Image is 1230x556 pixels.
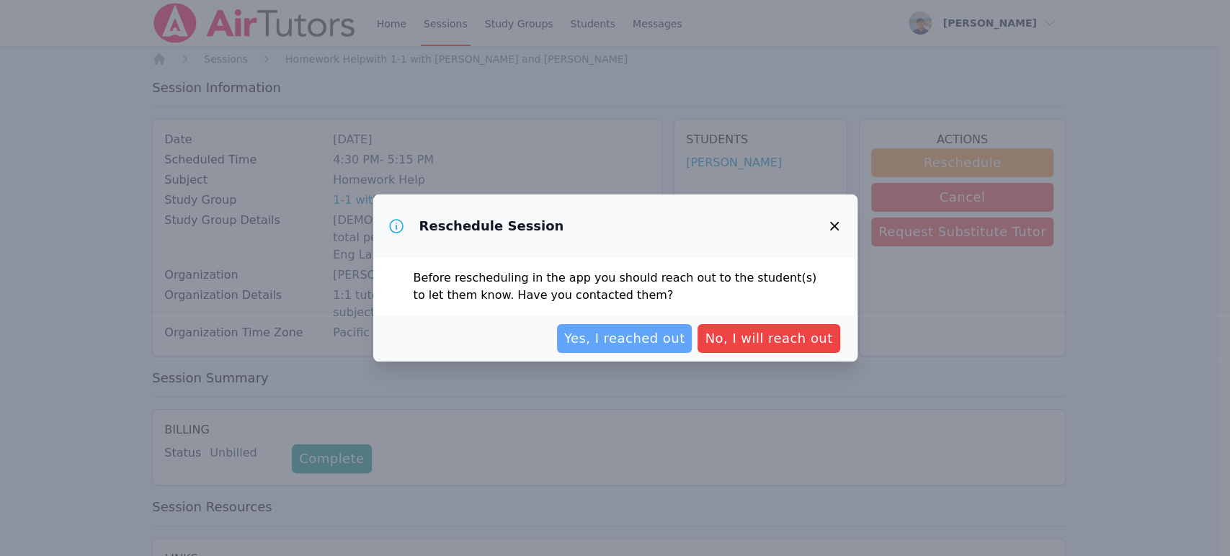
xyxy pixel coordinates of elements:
h3: Reschedule Session [419,218,564,235]
p: Before rescheduling in the app you should reach out to the student(s) to let them know. Have you ... [414,269,817,304]
span: Yes, I reached out [564,328,685,349]
button: No, I will reach out [698,324,839,353]
span: No, I will reach out [705,328,832,349]
button: Yes, I reached out [557,324,692,353]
